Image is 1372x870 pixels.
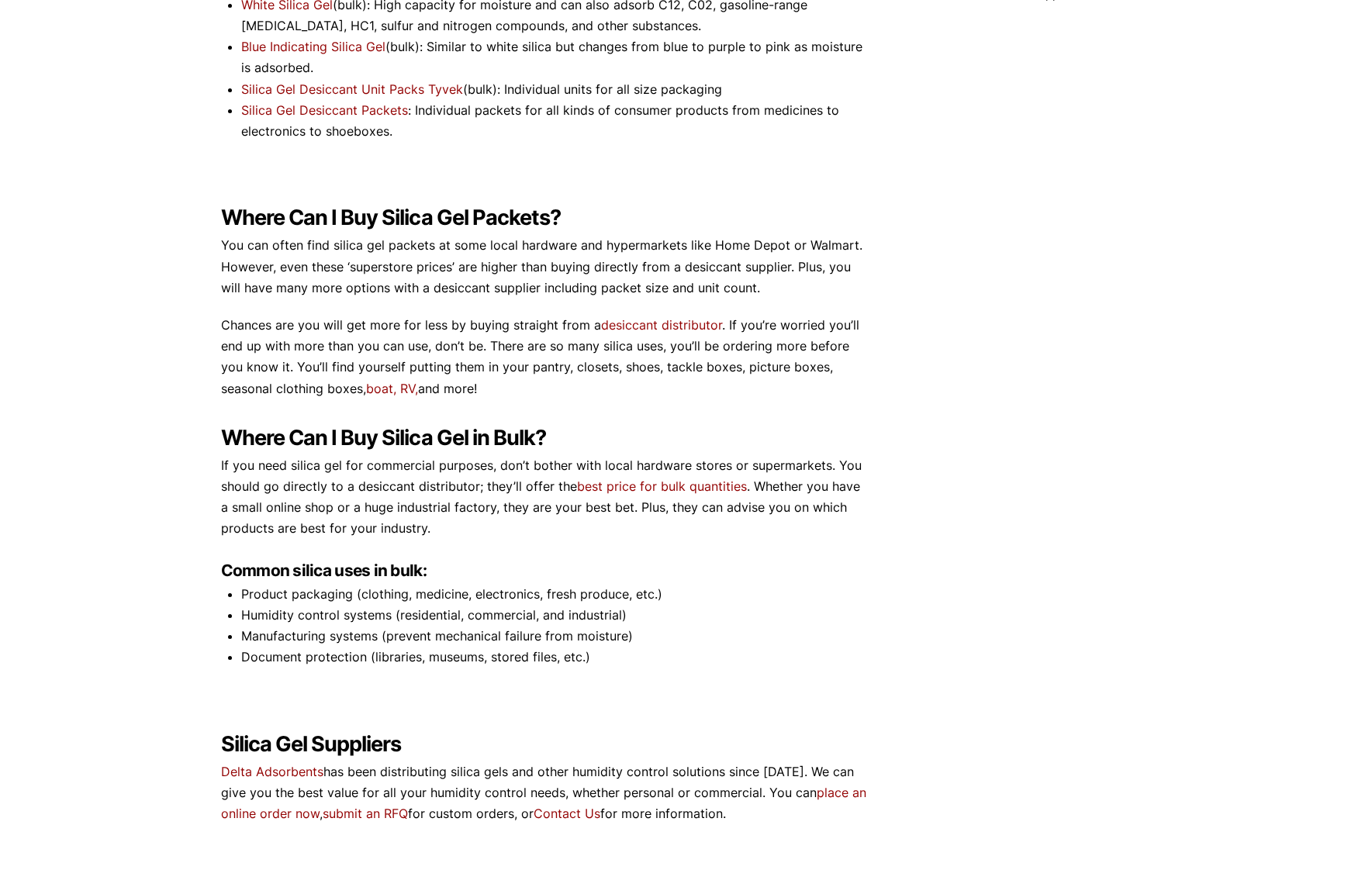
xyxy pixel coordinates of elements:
[366,381,418,396] a: boat, RV,
[221,426,868,451] h2: Where Can I Buy Silica Gel in Bulk?
[241,79,868,100] li: (bulk): Individual units for all size packaging
[221,761,868,825] p: has been distributing silica gels and other humidity control solutions since [DATE]. We can give ...
[221,235,868,299] p: You can often find silica gel packets at some local hardware and hypermarkets like Home Depot or ...
[221,764,323,779] a: Delta Adsorbents
[241,626,868,647] li: Manufacturing systems (prevent mechanical failure from moisture)
[241,102,408,118] a: Silica Gel Desiccant Packets
[577,478,747,494] a: best price for bulk quantities
[221,560,868,581] h3: Common silica uses in bulk:
[601,317,722,333] a: desiccant distributor
[534,806,600,821] a: Contact Us
[241,39,385,54] a: Blue Indicating Silica Gel
[241,584,868,605] li: Product packaging (clothing, medicine, electronics, fresh produce, etc.)
[241,647,868,668] li: Document protection (libraries, museums, stored files, etc.)
[241,36,868,78] li: (bulk): Similar to white silica but changes from blue to purple to pink as moisture is adsorbed.
[241,81,463,97] a: Silica Gel Desiccant Unit Packs Tyvek
[241,605,868,626] li: Humidity control systems (residential, commercial, and industrial)
[221,455,868,540] p: If you need silica gel for commercial purposes, don’t bother with local hardware stores or superm...
[323,806,408,821] a: submit an RFQ
[221,205,868,231] h2: Where Can I Buy Silica Gel Packets?
[221,315,868,399] p: Chances are you will get more for less by buying straight from a . If you’re worried you’ll end u...
[241,100,868,142] li: : Individual packets for all kinds of consumer products from medicines to electronics to shoeboxes.
[221,732,868,758] h2: Silica Gel Suppliers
